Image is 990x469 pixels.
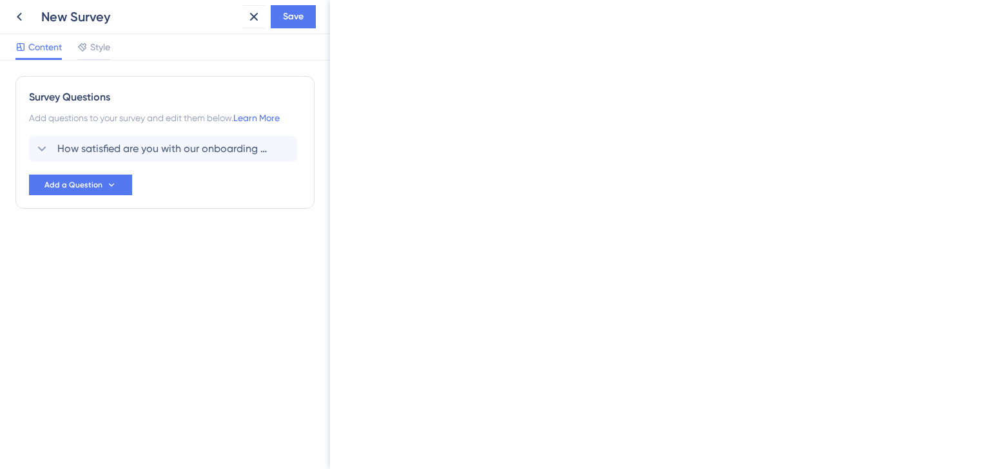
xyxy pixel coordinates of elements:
[28,39,62,55] span: Content
[271,5,316,28] button: Save
[90,39,110,55] span: Style
[57,141,270,157] span: How satisfied are you with our onboarding experience?
[29,110,301,126] div: Add questions to your survey and edit them below.
[29,90,301,105] div: Survey Questions
[29,175,132,195] button: Add a Question
[233,113,280,123] a: Learn More
[41,8,237,26] div: New Survey
[44,180,102,190] span: Add a Question
[283,9,304,24] span: Save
